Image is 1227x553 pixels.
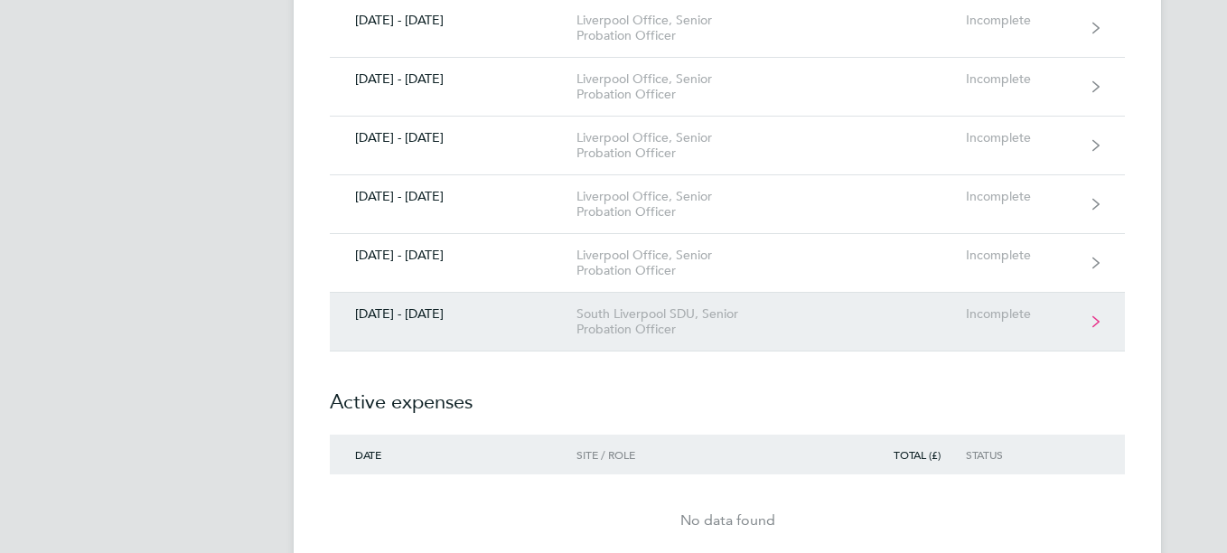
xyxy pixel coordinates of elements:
[330,306,576,322] div: [DATE] - [DATE]
[966,448,1077,461] div: Status
[330,117,1125,175] a: [DATE] - [DATE]Liverpool Office, Senior Probation OfficerIncomplete
[966,248,1077,263] div: Incomplete
[330,234,1125,293] a: [DATE] - [DATE]Liverpool Office, Senior Probation OfficerIncomplete
[576,306,783,337] div: South Liverpool SDU, Senior Probation Officer
[966,189,1077,204] div: Incomplete
[576,71,783,102] div: Liverpool Office, Senior Probation Officer
[330,13,576,28] div: [DATE] - [DATE]
[966,71,1077,87] div: Incomplete
[863,448,966,461] div: Total (£)
[330,448,576,461] div: Date
[576,189,783,220] div: Liverpool Office, Senior Probation Officer
[966,306,1077,322] div: Incomplete
[330,248,576,263] div: [DATE] - [DATE]
[330,293,1125,351] a: [DATE] - [DATE]South Liverpool SDU, Senior Probation OfficerIncomplete
[966,130,1077,145] div: Incomplete
[330,175,1125,234] a: [DATE] - [DATE]Liverpool Office, Senior Probation OfficerIncomplete
[330,189,576,204] div: [DATE] - [DATE]
[330,71,576,87] div: [DATE] - [DATE]
[330,58,1125,117] a: [DATE] - [DATE]Liverpool Office, Senior Probation OfficerIncomplete
[330,510,1125,531] div: No data found
[330,351,1125,435] h2: Active expenses
[576,130,783,161] div: Liverpool Office, Senior Probation Officer
[576,248,783,278] div: Liverpool Office, Senior Probation Officer
[576,448,783,461] div: Site / Role
[966,13,1077,28] div: Incomplete
[576,13,783,43] div: Liverpool Office, Senior Probation Officer
[330,130,576,145] div: [DATE] - [DATE]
